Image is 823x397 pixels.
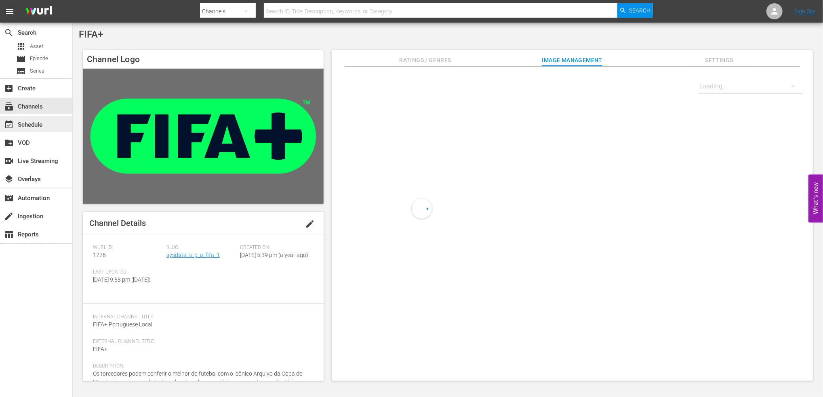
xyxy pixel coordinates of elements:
[4,28,14,38] span: Search
[166,252,220,258] a: sysdata_s_p_a_fifa_1
[617,3,653,18] button: Search
[93,346,107,352] span: FIFA+
[30,42,43,50] span: Asset
[4,230,14,239] span: Reports
[4,211,14,221] span: Ingestion
[30,67,44,75] span: Series
[395,55,456,65] span: Ratings / Genres
[4,102,14,111] span: Channels
[4,174,14,184] span: Overlays
[16,54,26,64] span: Episode
[4,84,14,93] span: Create
[83,69,324,204] img: FIFA+
[689,55,749,65] span: Settings
[19,2,58,21] img: ans4CAIJ8jUAAAAAAAAAAAAAAAAAAAAAAAAgQb4GAAAAAAAAAAAAAAAAAAAAAAAAJMjXAAAAAAAAAAAAAAAAAAAAAAAAgAT5G...
[542,55,602,65] span: Image Management
[93,338,309,345] span: External Channel Title:
[305,219,315,229] span: edit
[4,120,14,130] span: Schedule
[300,214,320,234] button: edit
[89,218,146,228] span: Channel Details
[16,66,26,76] span: Series
[93,363,309,370] span: Description:
[93,252,106,258] span: 1776
[4,156,14,166] span: Live Streaming
[5,6,15,16] span: menu
[4,138,14,148] span: VOD
[30,54,48,63] span: Episode
[4,193,14,203] span: Automation
[166,244,236,251] span: Slug:
[240,252,308,258] span: [DATE] 5:39 pm (a year ago)
[794,8,815,15] a: Sign Out
[93,269,162,276] span: Last Updated:
[808,175,823,223] button: Open Feedback Widget
[629,3,650,18] span: Search
[93,314,309,320] span: Internal Channel Title:
[79,29,103,40] span: FIFA+
[93,321,152,328] span: FIFA+ Portuguese Local
[240,244,309,251] span: Created On:
[93,276,151,283] span: [DATE] 9:58 pm ([DATE])
[93,370,309,394] span: Os torcedores podem conferir o melhor do futebol com o icônico Arquivo da Copa do Mundo, jogos ao...
[93,244,162,251] span: Wurl ID:
[83,50,324,69] h4: Channel Logo
[16,42,26,51] span: Asset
